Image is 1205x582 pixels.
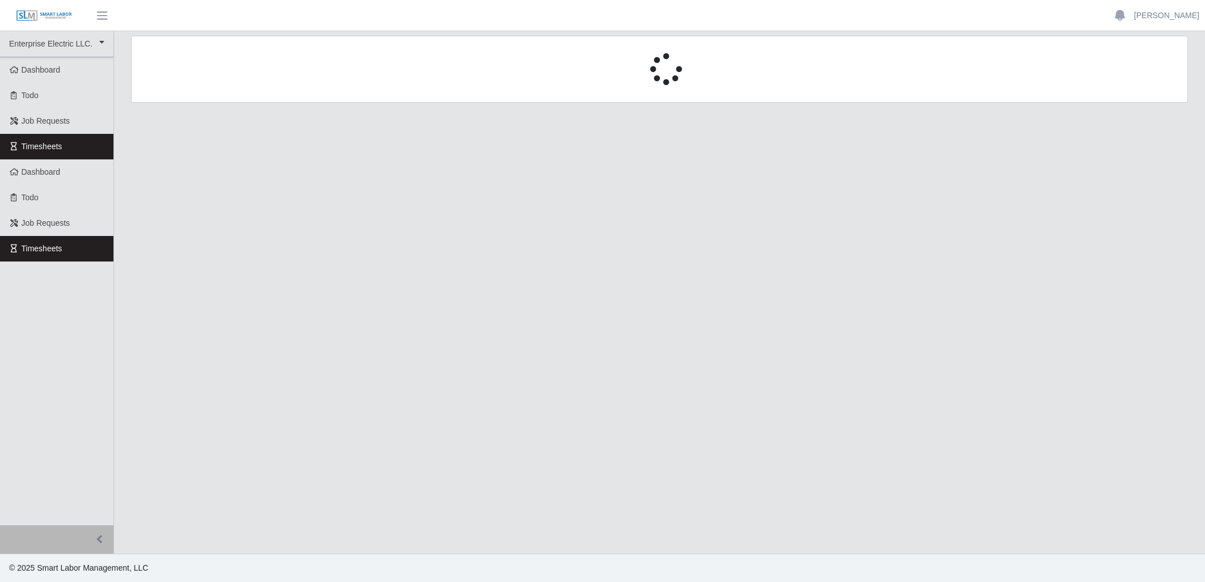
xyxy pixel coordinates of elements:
span: Dashboard [22,167,61,176]
span: Todo [22,91,39,100]
span: Timesheets [22,244,62,253]
span: Dashboard [22,65,61,74]
span: Job Requests [22,218,70,227]
img: SLM Logo [16,10,73,22]
span: Job Requests [22,116,70,125]
span: Todo [22,193,39,202]
span: © 2025 Smart Labor Management, LLC [9,563,148,572]
span: Timesheets [22,142,62,151]
a: [PERSON_NAME] [1134,10,1199,22]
